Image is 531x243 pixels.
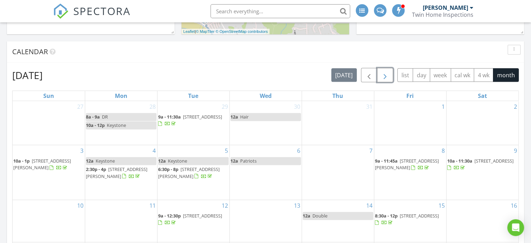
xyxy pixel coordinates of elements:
span: 12a [158,158,166,164]
div: [PERSON_NAME] [423,4,468,11]
a: Go to July 27, 2025 [76,101,85,112]
td: Go to July 29, 2025 [157,101,229,145]
a: 9a - 12:30p [STREET_ADDRESS] [158,212,229,227]
button: cal wk [451,68,474,82]
td: Go to July 28, 2025 [85,101,157,145]
a: 8:30a - 12p [STREET_ADDRESS] [375,213,439,226]
a: 9a - 11:30a [STREET_ADDRESS] [158,113,229,128]
td: Go to August 3, 2025 [13,145,85,200]
span: [STREET_ADDRESS][PERSON_NAME] [86,166,147,179]
a: 10a - 11:30a [STREET_ADDRESS] [447,158,514,171]
td: Go to August 9, 2025 [446,145,518,200]
a: Thursday [331,91,345,101]
a: Friday [405,91,415,101]
a: Go to August 7, 2025 [368,145,374,156]
a: Go to July 31, 2025 [365,101,374,112]
a: 2:30p - 4p [STREET_ADDRESS][PERSON_NAME] [86,166,147,179]
a: Monday [113,91,129,101]
span: [STREET_ADDRESS][PERSON_NAME] [13,158,71,171]
a: Go to July 29, 2025 [220,101,229,112]
button: [DATE] [331,68,357,82]
span: 6:30p - 8p [158,166,178,172]
span: [STREET_ADDRESS][PERSON_NAME] [375,158,439,171]
a: Go to August 11, 2025 [148,200,157,211]
a: Go to August 2, 2025 [512,101,518,112]
a: 10a - 1p [STREET_ADDRESS][PERSON_NAME] [13,157,84,172]
td: Go to July 30, 2025 [229,101,302,145]
td: Go to August 13, 2025 [229,200,302,242]
a: Go to July 28, 2025 [148,101,157,112]
a: 9a - 12:30p [STREET_ADDRESS] [158,213,222,226]
a: Tuesday [187,91,200,101]
td: Go to August 5, 2025 [157,145,229,200]
td: Go to July 27, 2025 [13,101,85,145]
span: 9a - 12:30p [158,213,181,219]
span: Patriots [240,158,257,164]
span: Hair [240,114,249,120]
span: [STREET_ADDRESS] [183,114,222,120]
span: Keystone [96,158,115,164]
a: 8:30a - 12p [STREET_ADDRESS] [375,212,445,227]
span: 8:30a - 12p [375,213,398,219]
span: DR [102,114,108,120]
div: Open Intercom Messenger [507,219,524,236]
td: Go to August 10, 2025 [13,200,85,242]
span: 10a - 11:30a [447,158,472,164]
button: week [430,68,451,82]
div: Twin Home Inspections [412,11,473,18]
a: Go to August 16, 2025 [509,200,518,211]
a: 10a - 1p [STREET_ADDRESS][PERSON_NAME] [13,158,71,171]
span: [STREET_ADDRESS] [400,213,439,219]
span: 9a - 11:30a [158,114,181,120]
a: © MapTiler [196,29,215,34]
a: 2:30p - 4p [STREET_ADDRESS][PERSON_NAME] [86,165,156,180]
span: 12a [230,158,238,164]
td: Go to August 14, 2025 [302,200,374,242]
a: 9a - 11:30a [STREET_ADDRESS] [158,114,222,127]
span: 2:30p - 4p [86,166,106,172]
span: Keystone [107,122,126,128]
a: Go to August 14, 2025 [365,200,374,211]
td: Go to August 15, 2025 [374,200,446,242]
span: [STREET_ADDRESS][PERSON_NAME] [158,166,220,179]
a: 10a - 11:30a [STREET_ADDRESS] [447,157,518,172]
div: | [182,29,270,35]
span: Double [312,213,327,219]
a: 6:30p - 8p [STREET_ADDRESS][PERSON_NAME] [158,165,229,180]
a: Wednesday [258,91,273,101]
a: Sunday [42,91,56,101]
span: SPECTORA [73,3,131,18]
td: Go to August 12, 2025 [157,200,229,242]
a: Go to August 1, 2025 [440,101,446,112]
a: Leaflet [183,29,195,34]
a: Go to August 12, 2025 [220,200,229,211]
td: Go to July 31, 2025 [302,101,374,145]
button: day [413,68,430,82]
a: 9a - 11:45a [STREET_ADDRESS][PERSON_NAME] [375,158,439,171]
span: Calendar [12,47,48,56]
a: Go to August 13, 2025 [293,200,302,211]
button: month [493,68,519,82]
td: Go to August 8, 2025 [374,145,446,200]
td: Go to August 11, 2025 [85,200,157,242]
span: 9a - 11:45a [375,158,398,164]
a: Saturday [477,91,488,101]
button: 4 wk [474,68,493,82]
span: Keystone [168,158,187,164]
button: list [397,68,413,82]
a: Go to August 10, 2025 [76,200,85,211]
span: 12a [303,213,310,219]
td: Go to August 7, 2025 [302,145,374,200]
a: Go to August 5, 2025 [223,145,229,156]
span: [STREET_ADDRESS] [474,158,514,164]
a: Go to August 9, 2025 [512,145,518,156]
input: Search everything... [211,4,350,18]
a: 9a - 11:45a [STREET_ADDRESS][PERSON_NAME] [375,157,445,172]
a: Go to August 6, 2025 [296,145,302,156]
span: 12a [86,158,94,164]
span: 12a [230,114,238,120]
a: Go to August 15, 2025 [437,200,446,211]
span: 10a - 1p [13,158,30,164]
span: [STREET_ADDRESS] [183,213,222,219]
button: Next month [377,68,393,82]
